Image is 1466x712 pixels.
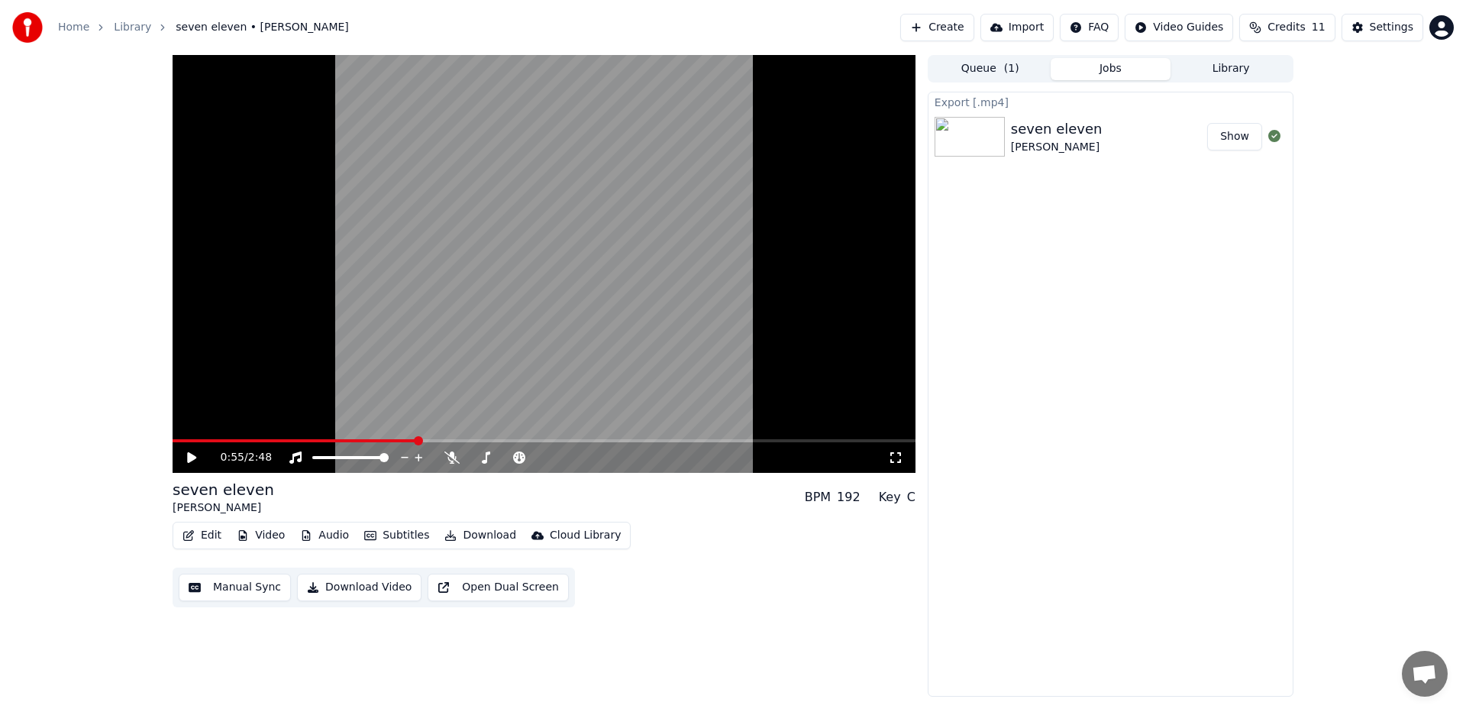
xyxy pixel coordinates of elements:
div: seven eleven [1011,118,1103,140]
div: 192 [837,488,861,506]
a: Library [114,20,151,35]
button: Import [980,14,1054,41]
button: Queue [930,58,1051,80]
span: 2:48 [248,450,272,465]
button: Manual Sync [179,574,291,601]
button: Audio [294,525,355,546]
button: Edit [176,525,228,546]
span: Credits [1267,20,1305,35]
div: Settings [1370,20,1413,35]
button: FAQ [1060,14,1119,41]
span: 0:55 [221,450,244,465]
button: Show [1207,123,1262,150]
nav: breadcrumb [58,20,349,35]
div: Key [879,488,901,506]
div: BPM [805,488,831,506]
span: ( 1 ) [1004,61,1019,76]
div: C [907,488,915,506]
div: Cloud Library [550,528,621,543]
div: / [221,450,257,465]
button: Download [438,525,522,546]
span: 11 [1312,20,1326,35]
img: youka [12,12,43,43]
div: [PERSON_NAME] [1011,140,1103,155]
button: Video [231,525,291,546]
button: Create [900,14,974,41]
div: [PERSON_NAME] [173,500,274,516]
div: Export [.mp4] [928,92,1293,111]
div: Open chat [1402,651,1448,697]
span: seven eleven • [PERSON_NAME] [176,20,348,35]
button: Video Guides [1125,14,1233,41]
button: Settings [1342,14,1423,41]
button: Subtitles [358,525,435,546]
a: Home [58,20,89,35]
button: Credits11 [1239,14,1335,41]
button: Download Video [297,574,421,601]
button: Jobs [1051,58,1171,80]
button: Library [1171,58,1291,80]
div: seven eleven [173,479,274,500]
button: Open Dual Screen [428,574,569,601]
